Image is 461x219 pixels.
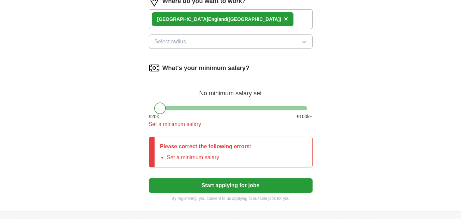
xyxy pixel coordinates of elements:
p: By registering, you consent to us applying to suitable jobs for you [149,195,313,202]
span: £ 100 k+ [297,113,312,120]
span: ([GEOGRAPHIC_DATA]) [227,16,281,22]
span: Select radius [155,38,186,46]
img: salary.png [149,63,160,73]
div: Set a minimum salary [149,120,313,128]
span: × [284,15,288,23]
div: No minimum salary set [149,82,313,98]
button: Start applying for jobs [149,178,313,193]
button: × [284,14,288,24]
li: Set a minimum salary [167,153,252,162]
label: What's your minimum salary? [162,64,249,73]
span: £ 20 k [149,113,159,120]
div: [GEOGRAPHIC_DATA] land [157,16,282,23]
button: Select radius [149,35,313,49]
strong: Eng [208,16,217,22]
p: Please correct the following errors: [160,142,252,151]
